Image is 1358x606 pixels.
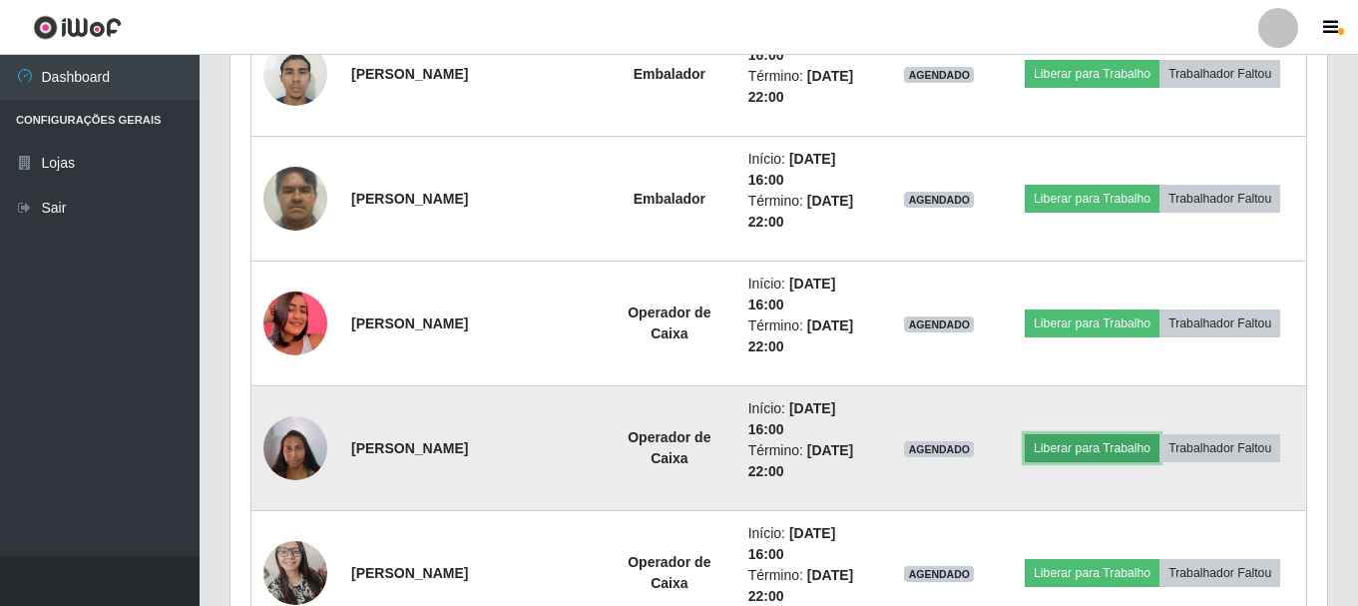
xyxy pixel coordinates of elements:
button: Trabalhador Faltou [1159,559,1280,587]
img: 1751852515483.jpeg [263,31,327,116]
li: Término: [748,315,868,357]
img: 1664803341239.jpeg [263,405,327,490]
button: Liberar para Trabalho [1025,559,1159,587]
button: Liberar para Trabalho [1025,185,1159,213]
li: Término: [748,191,868,233]
span: AGENDADO [904,192,974,208]
strong: [PERSON_NAME] [351,66,468,82]
img: CoreUI Logo [33,15,122,40]
span: AGENDADO [904,441,974,457]
li: Início: [748,523,868,565]
time: [DATE] 16:00 [748,151,836,188]
img: 1629134954336.jpeg [263,267,327,380]
button: Liberar para Trabalho [1025,60,1159,88]
li: Término: [748,440,868,482]
strong: [PERSON_NAME] [351,315,468,331]
strong: Operador de Caixa [628,429,710,466]
li: Início: [748,149,868,191]
time: [DATE] 16:00 [748,276,836,312]
button: Liberar para Trabalho [1025,309,1159,337]
span: AGENDADO [904,566,974,582]
button: Trabalhador Faltou [1159,60,1280,88]
strong: Embalador [634,191,705,207]
span: AGENDADO [904,67,974,83]
span: AGENDADO [904,316,974,332]
time: [DATE] 16:00 [748,525,836,562]
strong: Embalador [634,66,705,82]
li: Início: [748,274,868,315]
strong: [PERSON_NAME] [351,440,468,456]
button: Liberar para Trabalho [1025,434,1159,462]
strong: [PERSON_NAME] [351,565,468,581]
strong: [PERSON_NAME] [351,191,468,207]
strong: Operador de Caixa [628,554,710,591]
button: Trabalhador Faltou [1159,185,1280,213]
time: [DATE] 16:00 [748,400,836,437]
li: Início: [748,398,868,440]
li: Término: [748,66,868,108]
button: Trabalhador Faltou [1159,309,1280,337]
img: 1752587880902.jpeg [263,156,327,241]
strong: Operador de Caixa [628,304,710,341]
button: Trabalhador Faltou [1159,434,1280,462]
